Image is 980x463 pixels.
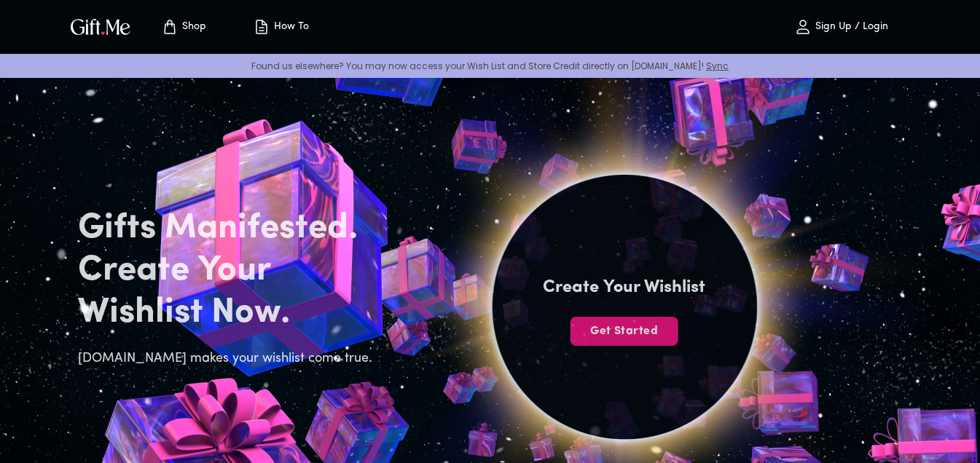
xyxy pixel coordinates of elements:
button: How To [241,4,321,50]
button: Store page [144,4,224,50]
span: Get Started [571,323,678,339]
h2: Gifts Manifested. [78,207,381,250]
img: how-to.svg [253,18,270,36]
img: GiftMe Logo [68,16,133,37]
p: Shop [179,21,206,33]
p: Sign Up / Login [812,21,888,33]
button: Get Started [571,317,678,346]
p: How To [270,21,309,33]
h2: Create Your [78,250,381,292]
h6: [DOMAIN_NAME] makes your wishlist come true. [78,349,381,369]
a: Sync [706,60,729,72]
button: Sign Up / Login [769,4,914,50]
button: GiftMe Logo [66,18,135,36]
p: Found us elsewhere? You may now access your Wish List and Store Credit directly on [DOMAIN_NAME]! [12,60,968,72]
h2: Wishlist Now. [78,292,381,334]
h4: Create Your Wishlist [543,276,705,299]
